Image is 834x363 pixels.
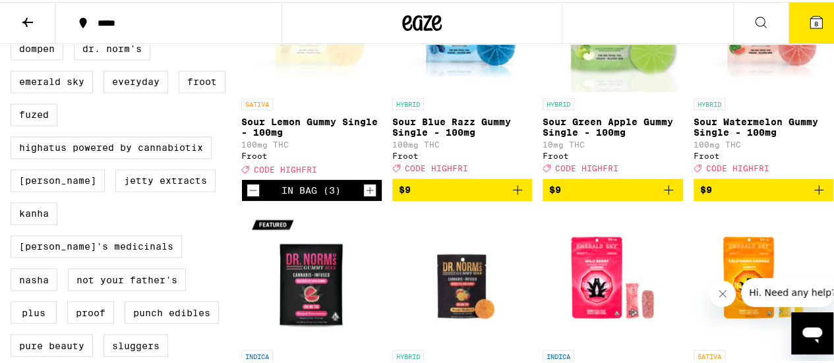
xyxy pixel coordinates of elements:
label: Jetty Extracts [115,167,216,190]
button: Add to bag [543,177,683,199]
span: CODE HIGHFRI [706,161,769,170]
button: Add to bag [694,177,834,199]
label: Not Your Father's [68,266,186,289]
label: Kanha [11,200,57,223]
p: Sour Watermelon Gummy Single - 100mg [694,115,834,136]
label: [PERSON_NAME]'s Medicinals [11,233,182,256]
span: CODE HIGHFRI [405,161,468,170]
button: Increment [363,182,376,195]
p: 100mg THC [241,138,382,147]
img: Dr. Norm's - Watermelon Solventless Hash Gummy [245,209,377,341]
label: PLUS [11,299,57,321]
div: Froot [694,150,834,158]
span: CODE HIGHFRI [555,161,618,170]
span: 8 [814,18,818,26]
p: HYBRID [392,348,424,360]
label: Pure Beauty [11,332,93,354]
label: Proof [67,299,114,321]
img: Dr. Norm's - Mango Madness Solventless Hash Gummy [396,209,528,341]
span: Hi. Need any help? [8,9,95,20]
button: Decrement [247,182,260,195]
p: HYBRID [543,96,574,108]
label: [PERSON_NAME] [11,167,105,190]
div: Froot [543,150,683,158]
p: Sour Lemon Gummy Single - 100mg [241,115,382,136]
div: Froot [392,150,533,158]
img: Emerald Sky - Wild Berry Gummies [547,209,678,341]
iframe: Close message [709,279,736,305]
iframe: Button to launch messaging window [791,310,833,352]
label: Fuzed [11,101,57,124]
label: Sluggers [104,332,168,354]
label: Dompen [11,36,63,58]
p: SATIVA [241,96,273,108]
p: Sour Green Apple Gummy Single - 100mg [543,115,683,136]
label: Highatus Powered by Cannabiotix [11,134,212,157]
img: Emerald Sky - California Orange Gummies [698,209,829,341]
label: NASHA [11,266,57,289]
div: Froot [241,150,382,158]
span: CODE HIGHFRI [254,163,317,171]
p: 100mg THC [694,138,834,147]
button: Add to bag [392,177,533,199]
p: 100mg THC [392,138,533,147]
p: HYBRID [392,96,424,108]
p: SATIVA [694,348,725,360]
p: Sour Blue Razz Gummy Single - 100mg [392,115,533,136]
div: In Bag (3) [282,183,341,194]
label: Emerald Sky [11,69,93,91]
p: INDICA [241,348,273,360]
label: Dr. Norm's [74,36,150,58]
span: $9 [399,182,411,193]
p: HYBRID [694,96,725,108]
label: Punch Edibles [125,299,219,321]
p: INDICA [543,348,574,360]
iframe: Message from company [741,276,833,305]
span: $9 [549,182,561,193]
label: Froot [179,69,225,91]
p: 10mg THC [543,138,683,147]
label: Everyday [104,69,168,91]
span: $9 [700,182,712,193]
